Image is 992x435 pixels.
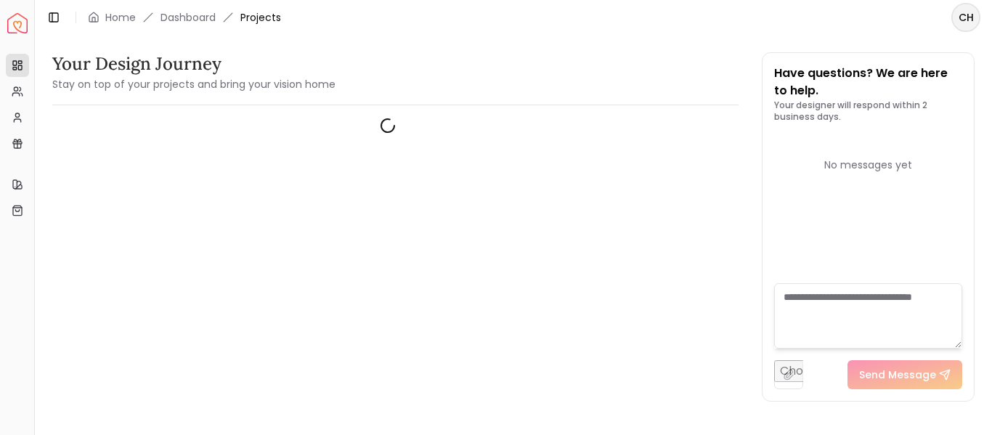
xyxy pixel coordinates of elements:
div: No messages yet [774,158,963,172]
a: Home [105,10,136,25]
button: CH [951,3,980,32]
nav: breadcrumb [88,10,281,25]
p: Your designer will respond within 2 business days. [774,99,963,123]
img: Spacejoy Logo [7,13,28,33]
span: CH [953,4,979,31]
span: Projects [240,10,281,25]
a: Spacejoy [7,13,28,33]
h3: Your Design Journey [52,52,336,76]
p: Have questions? We are here to help. [774,65,963,99]
a: Dashboard [160,10,216,25]
small: Stay on top of your projects and bring your vision home [52,77,336,92]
